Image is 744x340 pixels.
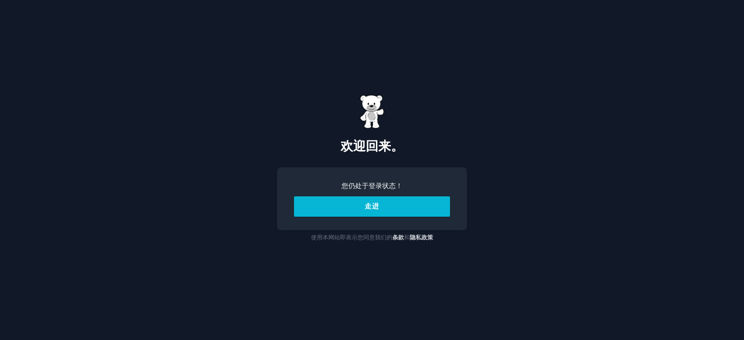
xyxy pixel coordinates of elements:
[360,95,384,129] img: 小熊软糖
[392,234,404,241] a: 条款
[294,196,450,217] button: 走进
[294,202,450,210] a: 走进
[341,139,403,153] font: 欢迎回来。
[410,234,433,241] a: 隐私政策
[311,234,392,241] font: 使用本网站即表示您同意我们的
[404,234,410,241] font: 和
[365,202,379,210] font: 走进
[341,182,403,190] font: 您仍处于登录状态！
